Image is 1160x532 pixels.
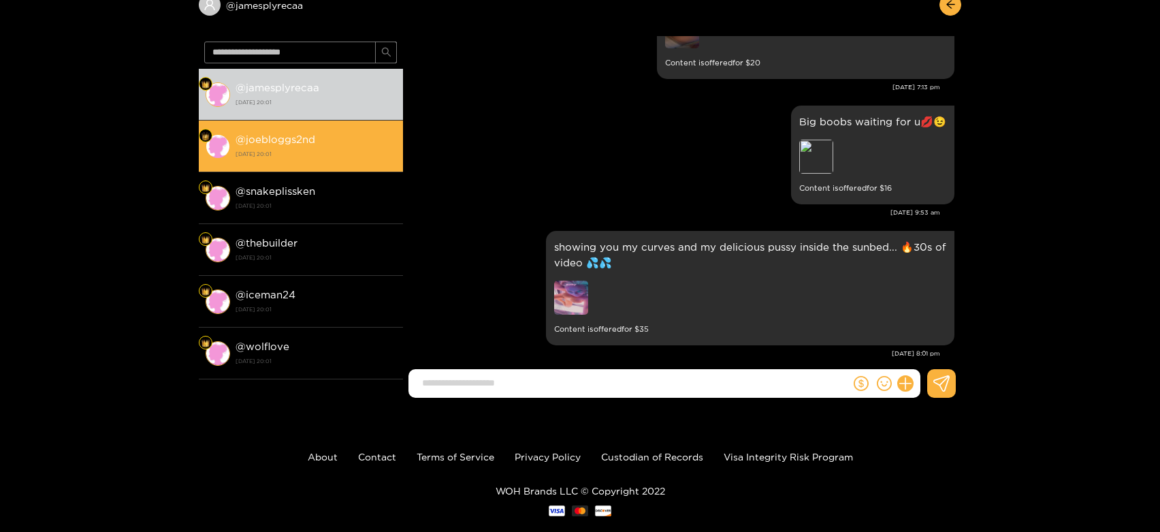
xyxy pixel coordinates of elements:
[381,47,391,59] span: search
[202,287,210,296] img: Fan Level
[410,82,940,92] div: [DATE] 7:13 pm
[554,322,946,337] small: Content is offered for $ 35
[410,208,940,217] div: [DATE] 9:53 am
[515,452,581,462] a: Privacy Policy
[410,349,940,358] div: [DATE] 8:01 pm
[236,289,295,300] strong: @ iceman24
[236,185,315,197] strong: @ snakeplissken
[665,55,946,71] small: Content is offered for $ 20
[601,452,703,462] a: Custodian of Records
[236,134,315,145] strong: @ joebloggs2nd
[417,452,494,462] a: Terms of Service
[202,132,210,140] img: Fan Level
[202,339,210,347] img: Fan Level
[308,452,338,462] a: About
[546,231,954,345] div: Aug. 25, 8:01 pm
[206,82,230,107] img: conversation
[202,184,210,192] img: Fan Level
[799,114,946,129] p: Big boobs waiting for u💋😉
[202,80,210,89] img: Fan Level
[206,290,230,314] img: conversation
[358,452,396,462] a: Contact
[791,106,954,204] div: Aug. 25, 9:53 am
[236,237,297,249] strong: @ thebuilder
[236,341,289,352] strong: @ wolflove
[877,376,892,391] span: smile
[236,303,396,315] strong: [DATE] 20:01
[236,200,396,212] strong: [DATE] 20:01
[236,355,396,367] strong: [DATE] 20:01
[206,186,230,210] img: conversation
[854,376,869,391] span: dollar
[554,281,588,315] img: preview
[724,452,853,462] a: Visa Integrity Risk Program
[375,42,397,63] button: search
[206,341,230,366] img: conversation
[851,373,871,394] button: dollar
[202,236,210,244] img: Fan Level
[236,251,396,264] strong: [DATE] 20:01
[236,148,396,160] strong: [DATE] 20:01
[236,82,319,93] strong: @ jamesplyrecaa
[236,96,396,108] strong: [DATE] 20:01
[799,181,946,196] small: Content is offered for $ 16
[554,239,946,270] p: showing you my curves and my delicious pussy inside the sunbed... 🔥30s of video 💦💦
[206,134,230,159] img: conversation
[206,238,230,262] img: conversation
